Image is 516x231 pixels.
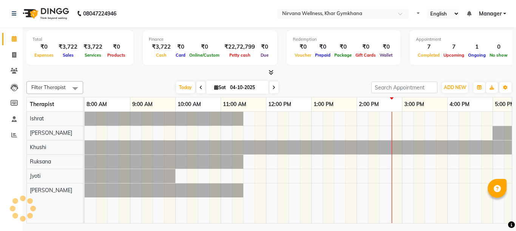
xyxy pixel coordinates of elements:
span: Services [83,52,103,58]
span: Today [176,82,195,93]
div: Redemption [293,36,394,43]
a: 1:00 PM [312,99,335,110]
a: 9:00 AM [130,99,154,110]
span: Sat [212,85,228,90]
div: ₹22,72,799 [221,43,258,51]
span: Completed [416,52,442,58]
span: Card [174,52,187,58]
span: Online/Custom [187,52,221,58]
div: Appointment [416,36,510,43]
span: No show [488,52,510,58]
span: Products [105,52,127,58]
button: ADD NEW [442,82,468,93]
a: 10:00 AM [176,99,203,110]
div: ₹0 [313,43,332,51]
b: 08047224946 [83,3,116,24]
span: [PERSON_NAME] [30,129,72,136]
span: Wallet [378,52,394,58]
div: 1 [466,43,488,51]
span: Prepaid [313,52,332,58]
div: 7 [442,43,466,51]
a: 12:00 PM [266,99,293,110]
div: ₹0 [354,43,378,51]
div: Total [32,36,127,43]
div: ₹0 [187,43,221,51]
div: Finance [149,36,271,43]
span: Voucher [293,52,313,58]
div: ₹0 [378,43,394,51]
span: Sales [61,52,76,58]
a: 4:00 PM [448,99,471,110]
a: 8:00 AM [85,99,109,110]
div: 0 [488,43,510,51]
span: ADD NEW [444,85,466,90]
div: ₹0 [332,43,354,51]
span: Cash [154,52,168,58]
span: Ishrat [30,115,44,122]
span: Expenses [32,52,56,58]
div: ₹0 [32,43,56,51]
span: Package [332,52,354,58]
a: 11:00 AM [221,99,248,110]
input: Search Appointment [371,82,437,93]
img: logo [19,3,71,24]
span: Jyoti [30,172,40,179]
span: Ongoing [466,52,488,58]
a: 3:00 PM [402,99,426,110]
div: ₹0 [105,43,127,51]
span: Filter Therapist [31,84,66,90]
span: [PERSON_NAME] [30,187,72,194]
a: 2:00 PM [357,99,381,110]
span: Manager [479,10,502,18]
div: ₹3,722 [56,43,80,51]
span: Upcoming [442,52,466,58]
span: Due [259,52,270,58]
input: 2025-10-04 [228,82,266,93]
span: Ruksana [30,158,51,165]
div: ₹0 [293,43,313,51]
div: ₹3,722 [80,43,105,51]
span: Khushi [30,144,46,151]
span: Gift Cards [354,52,378,58]
div: ₹0 [174,43,187,51]
span: Petty cash [227,52,252,58]
span: Therapist [30,101,54,108]
div: ₹0 [258,43,271,51]
div: 7 [416,43,442,51]
div: ₹3,722 [149,43,174,51]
